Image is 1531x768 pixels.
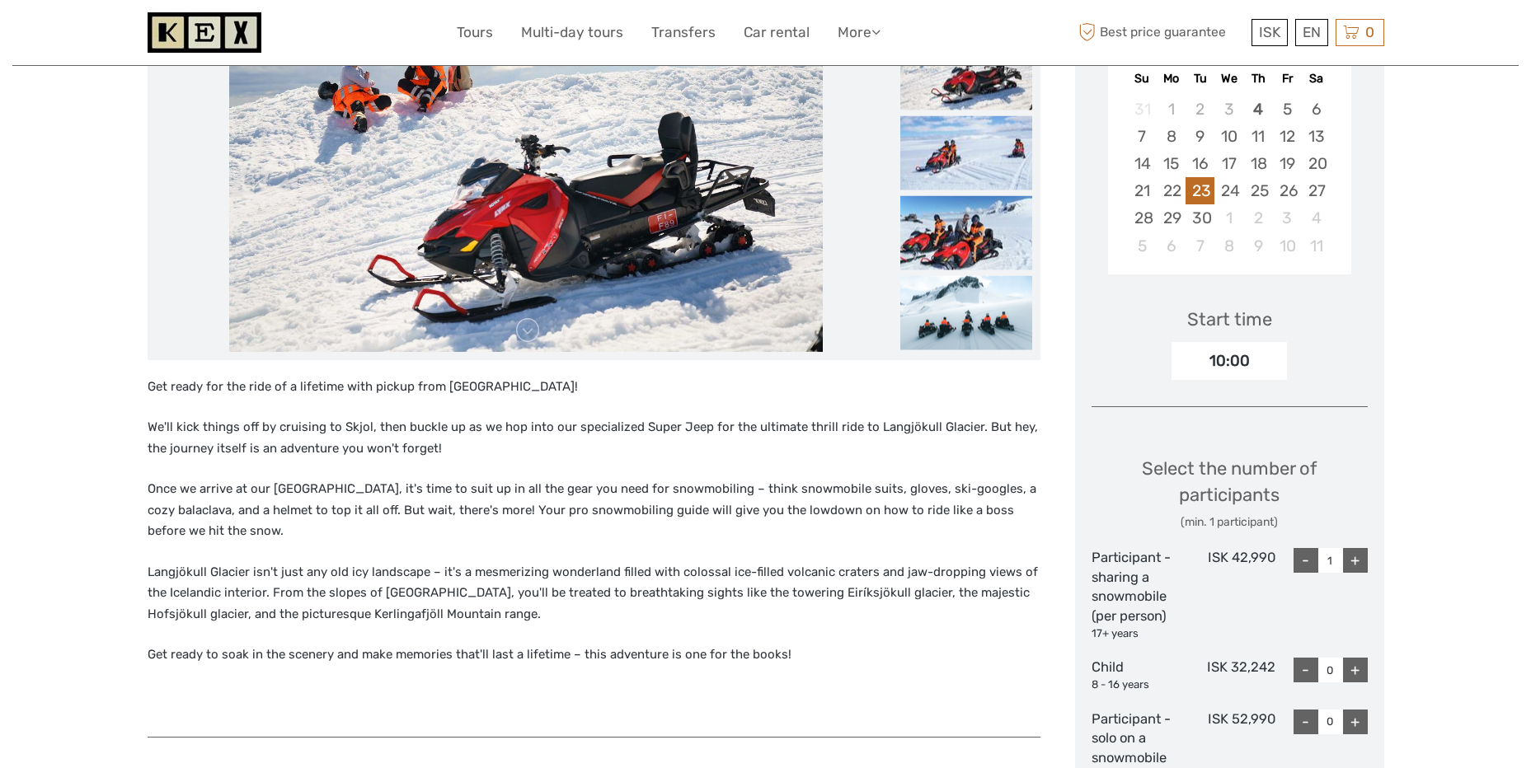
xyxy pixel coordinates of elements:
div: Choose Tuesday, September 23rd, 2025 [1186,177,1214,204]
p: We're away right now. Please check back later! [23,29,186,42]
div: Participant - sharing a snowmobile (per person) [1092,548,1184,641]
div: Choose Tuesday, October 7th, 2025 [1186,232,1214,260]
div: Not available Wednesday, September 3rd, 2025 [1214,96,1243,123]
div: Choose Monday, September 29th, 2025 [1157,204,1186,232]
div: Choose Tuesday, September 30th, 2025 [1186,204,1214,232]
div: Choose Monday, September 15th, 2025 [1157,150,1186,177]
div: Choose Sunday, September 7th, 2025 [1128,123,1157,150]
a: Multi-day tours [521,21,623,44]
div: Choose Friday, September 26th, 2025 [1273,177,1302,204]
div: Choose Sunday, September 28th, 2025 [1128,204,1157,232]
p: Get ready to soak in the scenery and make memories that'll last a lifetime – this adventure is on... [148,644,1040,666]
div: EN [1295,19,1328,46]
div: 17+ years [1092,626,1184,642]
p: We'll kick things off by cruising to Skjol, then buckle up as we hop into our specialized Super J... [148,417,1040,459]
p: Once we arrive at our [GEOGRAPHIC_DATA], it's time to suit up in all the gear you need for snowmo... [148,479,1040,542]
div: Th [1244,68,1273,90]
div: Choose Thursday, September 4th, 2025 [1244,96,1273,123]
div: + [1343,658,1368,682]
img: 7c0cb691d70545d7beb268239ef98b90_slider_thumbnail.jpg [900,195,1032,269]
div: Choose Saturday, September 20th, 2025 [1302,150,1331,177]
div: Choose Friday, September 12th, 2025 [1273,123,1302,150]
div: - [1294,548,1318,573]
div: Choose Tuesday, September 9th, 2025 [1186,123,1214,150]
p: Langjökull Glacier isn't just any old icy landscape – it's a mesmerizing wonderland filled with c... [148,562,1040,625]
div: - [1294,709,1318,734]
div: Choose Monday, September 22nd, 2025 [1157,177,1186,204]
div: + [1343,709,1368,734]
div: Choose Thursday, September 25th, 2025 [1244,177,1273,204]
div: Start time [1187,307,1272,332]
div: Choose Thursday, October 2nd, 2025 [1244,204,1273,232]
div: Choose Sunday, September 21st, 2025 [1128,177,1157,204]
div: 10:00 [1172,342,1287,380]
div: Choose Saturday, October 11th, 2025 [1302,232,1331,260]
div: Choose Thursday, October 9th, 2025 [1244,232,1273,260]
div: Choose Tuesday, September 16th, 2025 [1186,150,1214,177]
a: Transfers [651,21,716,44]
div: 8 - 16 years [1092,677,1184,693]
div: Choose Saturday, September 6th, 2025 [1302,96,1331,123]
div: Choose Sunday, October 5th, 2025 [1128,232,1157,260]
div: Choose Wednesday, September 10th, 2025 [1214,123,1243,150]
div: Not available Sunday, August 31st, 2025 [1128,96,1157,123]
div: We [1214,68,1243,90]
span: 0 [1363,24,1377,40]
a: Tours [457,21,493,44]
div: ISK 42,990 [1183,548,1275,641]
div: Select the number of participants [1092,456,1368,531]
a: Car rental [744,21,810,44]
span: Best price guarantee [1075,19,1247,46]
div: Su [1128,68,1157,90]
div: Choose Saturday, September 13th, 2025 [1302,123,1331,150]
div: Choose Saturday, September 27th, 2025 [1302,177,1331,204]
div: Not available Tuesday, September 2nd, 2025 [1186,96,1214,123]
div: Sa [1302,68,1331,90]
div: Choose Friday, October 3rd, 2025 [1273,204,1302,232]
div: (min. 1 participant) [1092,514,1368,531]
div: Choose Thursday, September 18th, 2025 [1244,150,1273,177]
div: ISK 32,242 [1183,658,1275,692]
div: Choose Monday, October 6th, 2025 [1157,232,1186,260]
img: 950962cc10884b38921cfcb85823dc89_slider_thumbnail.png [900,275,1032,349]
div: Mo [1157,68,1186,90]
button: Open LiveChat chat widget [190,26,209,45]
div: Choose Wednesday, September 24th, 2025 [1214,177,1243,204]
p: Get ready for the ride of a lifetime with pickup from [GEOGRAPHIC_DATA]! [148,377,1040,398]
div: Choose Wednesday, October 8th, 2025 [1214,232,1243,260]
span: ISK [1259,24,1280,40]
img: 1261-44dab5bb-39f8-40da-b0c2-4d9fce00897c_logo_small.jpg [148,12,261,53]
img: 8b8e5036caae467a8d015f26938fa2e8_slider_thumbnail.jpg [900,115,1032,190]
a: More [838,21,881,44]
div: Choose Thursday, September 11th, 2025 [1244,123,1273,150]
div: Not available Monday, September 1st, 2025 [1157,96,1186,123]
div: - [1294,658,1318,682]
div: Choose Wednesday, October 1st, 2025 [1214,204,1243,232]
div: Choose Monday, September 8th, 2025 [1157,123,1186,150]
div: Fr [1273,68,1302,90]
div: Choose Friday, September 5th, 2025 [1273,96,1302,123]
img: 3d8f7e95b2a443508b482715640dc67f_slider_thumbnail.jpg [900,35,1032,110]
div: + [1343,548,1368,573]
div: Choose Sunday, September 14th, 2025 [1128,150,1157,177]
div: Choose Friday, September 19th, 2025 [1273,150,1302,177]
div: Choose Friday, October 10th, 2025 [1273,232,1302,260]
div: Child [1092,658,1184,692]
div: Choose Wednesday, September 17th, 2025 [1214,150,1243,177]
div: month 2025-09 [1113,96,1345,260]
div: Tu [1186,68,1214,90]
div: Choose Saturday, October 4th, 2025 [1302,204,1331,232]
